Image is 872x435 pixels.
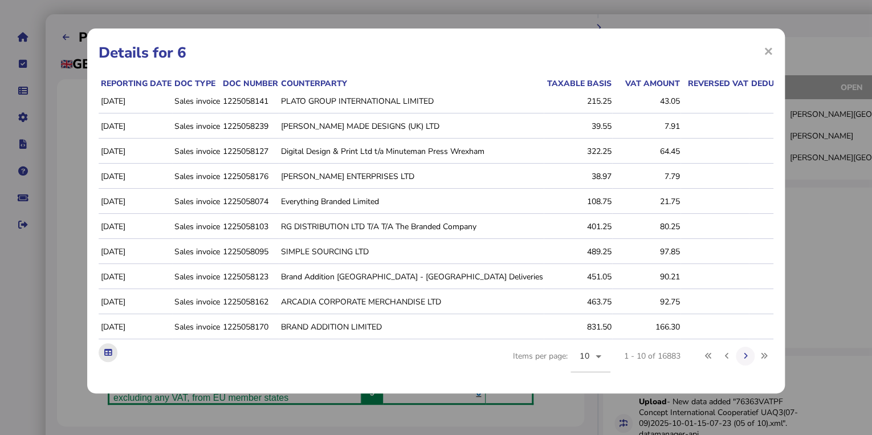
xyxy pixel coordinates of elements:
[279,315,544,339] td: BRAND ADDITION LIMITED
[221,140,279,164] td: 1225058127
[546,221,612,232] div: 401.25
[99,165,172,189] td: [DATE]
[755,347,773,365] button: Last page
[718,347,736,365] button: Previous page
[221,265,279,289] td: 1225058123
[279,165,544,189] td: [PERSON_NAME] ENTERPRISES LTD
[221,215,279,239] td: 1225058103
[614,246,680,257] div: 97.85
[221,78,279,90] th: Doc number
[172,315,221,339] td: Sales invoice
[580,351,589,361] span: 10
[614,171,680,182] div: 7.79
[546,271,612,282] div: 451.05
[221,240,279,264] td: 1225058095
[614,221,680,232] div: 80.25
[624,351,681,361] div: 1 - 10 of 16883
[683,78,748,89] div: Reversed VAT
[221,190,279,214] td: 1225058074
[99,190,172,214] td: [DATE]
[546,171,612,182] div: 38.97
[279,290,544,314] td: ARCADIA CORPORATE MERCHANDISE LTD
[614,271,680,282] div: 90.21
[99,343,117,362] button: Export table data to Excel
[99,290,172,314] td: [DATE]
[614,322,680,332] div: 166.30
[172,190,221,214] td: Sales invoice
[546,146,612,157] div: 322.25
[614,146,680,157] div: 64.45
[221,290,279,314] td: 1225058162
[279,140,544,164] td: Digital Design & Print Ltd t/a Minuteman Press Wrexham
[172,78,221,90] th: Doc type
[614,96,680,107] div: 43.05
[99,140,172,164] td: [DATE]
[279,115,544,139] td: [PERSON_NAME] MADE DESIGNS (UK) LTD
[279,265,544,289] td: Brand Addition [GEOGRAPHIC_DATA] - [GEOGRAPHIC_DATA] Deliveries
[279,240,544,264] td: SIMPLE SOURCING LTD
[614,196,680,207] div: 21.75
[99,315,172,339] td: [DATE]
[736,347,755,365] button: Next page
[221,165,279,189] td: 1225058176
[172,240,221,264] td: Sales invoice
[99,240,172,264] td: [DATE]
[221,315,279,339] td: 1225058170
[614,78,680,89] div: VAT amount
[279,78,544,90] th: Counterparty
[172,265,221,289] td: Sales invoice
[99,265,172,289] td: [DATE]
[764,40,773,62] span: ×
[279,190,544,214] td: Everything Branded Limited
[699,347,718,365] button: First page
[546,296,612,307] div: 463.75
[172,140,221,164] td: Sales invoice
[99,43,773,63] h1: Details for 6
[172,115,221,139] td: Sales invoice
[546,322,612,332] div: 831.50
[99,115,172,139] td: [DATE]
[221,90,279,113] td: 1225058141
[172,290,221,314] td: Sales invoice
[546,96,612,107] div: 215.25
[221,115,279,139] td: 1225058239
[513,340,610,385] div: Items per page:
[546,196,612,207] div: 108.75
[546,78,612,89] div: Taxable basis
[546,246,612,257] div: 489.25
[614,296,680,307] div: 92.75
[279,90,544,113] td: PLATO GROUP INTERNATIONAL LIMITED
[751,78,820,89] div: Deductible VAT
[279,215,544,239] td: RG DISTRIBUTION LTD T/A T/A The Branded Company
[172,215,221,239] td: Sales invoice
[571,340,610,385] mat-form-field: Change page size
[99,90,172,113] td: [DATE]
[172,90,221,113] td: Sales invoice
[99,215,172,239] td: [DATE]
[99,78,172,90] th: Reporting date
[546,121,612,132] div: 39.55
[614,121,680,132] div: 7.91
[172,165,221,189] td: Sales invoice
